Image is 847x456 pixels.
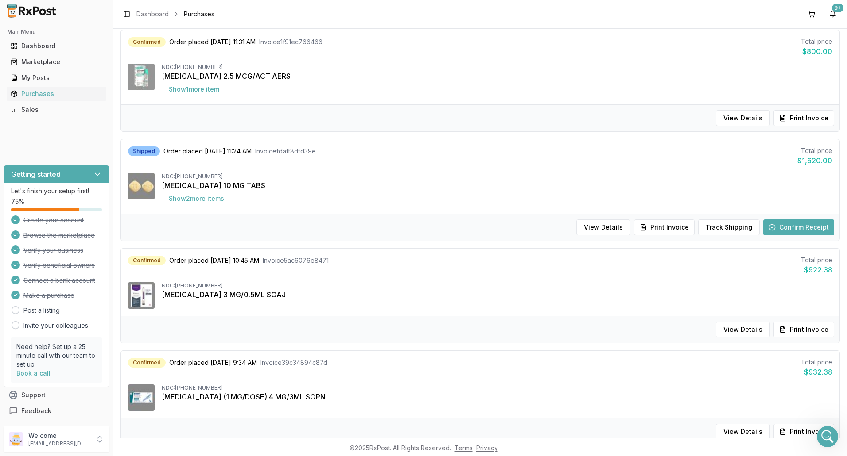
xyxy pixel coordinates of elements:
span: Feedback [21,406,51,415]
a: Invite your colleagues [23,321,88,330]
p: Need help? Set up a 25 minute call with our team to set up. [16,342,97,369]
button: Feedback [4,403,109,419]
a: Privacy [476,444,498,452]
p: [EMAIL_ADDRESS][DOMAIN_NAME] [28,440,90,447]
a: My Posts [7,70,106,86]
div: My Posts [11,73,102,82]
div: Confirmed [128,37,166,47]
textarea: Message… [8,271,170,286]
span: Order placed [DATE] 9:34 AM [169,358,257,367]
div: NDC: [PHONE_NUMBER] [162,282,832,289]
div: ty [150,73,170,92]
button: Gif picker [28,290,35,297]
div: It should be in the total already. Before you confirm where it has subtotal it will show shipping... [7,227,145,281]
iframe: Intercom live chat [817,426,838,447]
div: Total price [801,256,832,264]
div: Manuel says… [7,128,170,163]
div: Total price [797,146,832,155]
p: Welcome [28,431,90,440]
span: 75 % [11,197,24,206]
button: Home [139,4,155,20]
button: Show1more item [162,81,226,97]
button: Track Shipping [698,219,760,235]
img: Profile image for Manuel [25,5,39,19]
div: [MEDICAL_DATA] 2.5 MCG/ACT AERS [162,71,832,81]
div: MOunjaro in cart! [7,47,75,66]
div: NDC: [PHONE_NUMBER] [162,64,832,71]
h1: [PERSON_NAME] [43,4,101,11]
img: Ozempic (1 MG/DOSE) 4 MG/3ML SOPN [128,384,155,411]
img: RxPost Logo [4,4,60,18]
div: $1,620.00 [797,155,832,166]
div: JEFFREY says… [7,201,170,227]
button: 9+ [826,7,840,21]
div: JEFFREY says… [7,163,170,201]
div: $932.38 [801,367,832,377]
img: Spiriva Respimat 2.5 MCG/ACT AERS [128,64,155,90]
div: Close [155,4,171,19]
img: Farxiga 10 MG TABS [128,173,155,199]
div: NDC: [PHONE_NUMBER] [162,173,832,180]
div: It should be in the total already. Before you confirm where it has subtotal it will show shipping... [14,232,138,276]
nav: breadcrumb [136,10,214,19]
a: Dashboard [136,10,169,19]
span: Order placed [DATE] 11:31 AM [169,38,256,46]
div: Manuel says… [7,47,170,73]
div: Marketplace [11,57,102,66]
div: Purchases [11,89,102,98]
button: Show2more items [162,191,231,207]
img: Trulicity 3 MG/0.5ML SOAJ [128,282,155,309]
div: JEFFREY says… [7,93,170,128]
button: Print Invoice [773,110,834,126]
button: Sales [4,103,109,117]
div: Shipped [128,146,160,156]
div: MOunjaro in cart! [14,52,68,61]
span: Invoice 5ac6076e8471 [263,256,329,265]
div: so its not showing shipping for refrigerated item? [39,99,163,116]
div: NDC: [PHONE_NUMBER] [162,384,832,391]
button: Print Invoice [634,219,695,235]
div: [MEDICAL_DATA] 10 MG TABS [162,180,832,191]
div: ty [157,78,163,87]
div: Total price [801,37,832,46]
span: Create your account [23,216,84,225]
div: Manuel says… [7,27,170,47]
span: Purchases [184,10,214,19]
div: Sales [11,105,102,114]
span: Order placed [DATE] 10:45 AM [169,256,259,265]
button: View Details [716,322,770,337]
button: Send a message… [152,286,166,300]
a: Post a listing [23,306,60,315]
div: This is [PERSON_NAME], I thought there was a cost for shipping because its a cold item? [39,169,163,195]
img: User avatar [9,432,23,446]
div: This is [PERSON_NAME], I thought there was a cost for shipping because its a cold item? [32,163,170,200]
button: Print Invoice [773,322,834,337]
span: Invoice fdaff8dfd39e [255,147,316,156]
div: or does it show up once i order [67,206,163,215]
button: Print Invoice [773,424,834,440]
button: View Details [576,219,630,235]
a: Dashboard [7,38,106,54]
div: Confirmed [128,256,166,265]
p: Let's finish your setup first! [11,187,102,195]
button: Dashboard [4,39,109,53]
button: go back [6,4,23,20]
span: Invoice 39c34894c87d [260,358,327,367]
span: Browse the marketplace [23,231,95,240]
a: Purchases [7,86,106,102]
a: Sales [7,102,106,118]
span: Verify your business [23,246,83,255]
button: View Details [716,110,770,126]
a: Book a call [16,369,51,377]
button: My Posts [4,71,109,85]
div: [MEDICAL_DATA] 3 MG/0.5ML SOAJ [162,289,832,300]
a: Terms [455,444,473,452]
div: JEFFREY says… [7,73,170,93]
div: What do you mean sorry? Like the charge for shipping? [14,134,138,151]
h3: Getting started [11,169,61,180]
span: Make a purchase [23,291,74,300]
p: Active [43,11,61,20]
div: Dashboard [11,42,102,50]
div: $922.38 [801,264,832,275]
button: Marketplace [4,55,109,69]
